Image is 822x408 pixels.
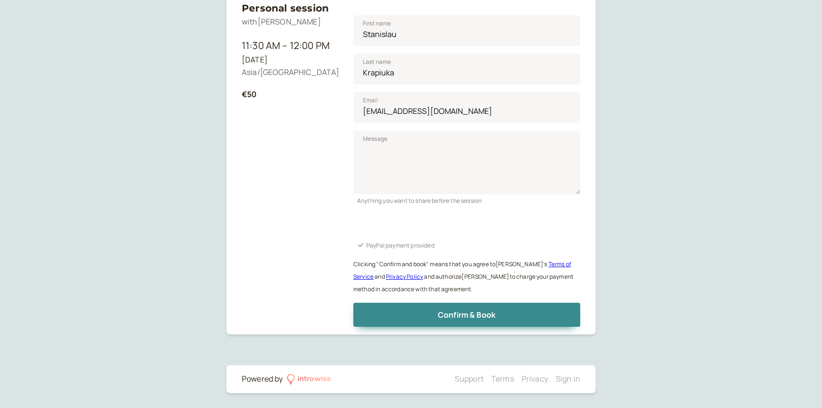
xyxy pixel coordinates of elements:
span: Email [363,96,378,105]
div: Powered by [242,373,283,385]
b: €50 [242,89,257,99]
iframe: PayPal [353,213,580,235]
a: Support [455,373,484,384]
button: Confirm & Book [353,303,580,327]
div: introwise [298,373,331,385]
textarea: Message [353,131,580,194]
a: Sign in [556,373,580,384]
a: Privacy Policy [386,272,423,281]
div: Asia/[GEOGRAPHIC_DATA] [242,66,338,79]
small: Clicking "Confirm and book" means that you agree to [PERSON_NAME] ' s and and authorize [PERSON_N... [353,260,573,293]
span: with [PERSON_NAME] [242,16,321,27]
span: Confirm & Book [438,309,496,320]
span: PayPal payment provided [366,241,435,249]
a: Privacy [522,373,548,384]
a: introwise [287,373,332,385]
div: 11:30 AM – 12:00 PM [242,38,338,53]
span: Last name [363,57,391,67]
input: First name [353,15,580,46]
div: Anything you want to share before the session [353,194,580,205]
span: Message [363,134,387,144]
input: Email [353,92,580,123]
input: Last name [353,54,580,85]
a: Terms [491,373,514,384]
h3: Personal session [242,0,338,16]
span: First name [363,19,391,28]
div: [DATE] [242,54,338,66]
